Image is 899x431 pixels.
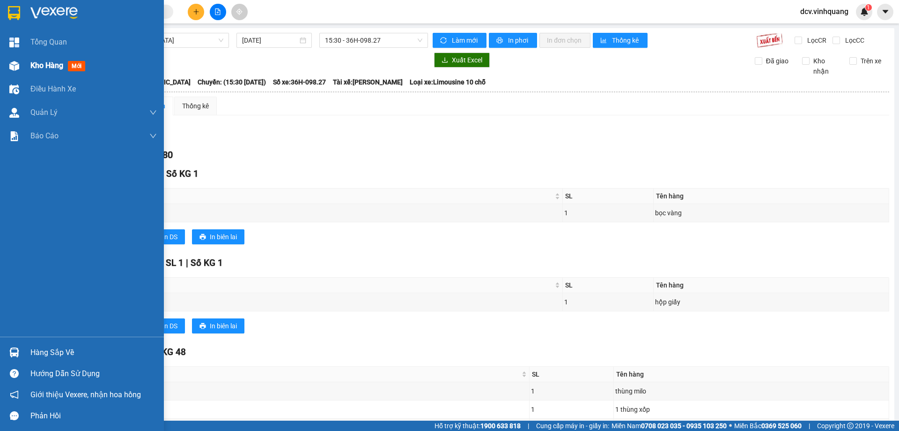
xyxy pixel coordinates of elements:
[166,168,199,179] span: Số KG 1
[841,35,866,45] span: Lọc CC
[10,411,19,420] span: message
[210,321,237,331] span: In biên lai
[615,404,887,415] div: 1 thùng xốp
[91,369,520,379] span: Mã GD
[536,421,609,431] span: Cung cấp máy in - giấy in:
[452,55,482,65] span: Xuất Excel
[9,61,19,71] img: warehouse-icon
[809,421,810,431] span: |
[531,386,612,396] div: 1
[30,389,141,401] span: Giới thiệu Vexere, nhận hoa hồng
[881,8,890,16] span: caret-down
[8,6,20,20] img: logo-vxr
[242,35,298,45] input: 13/09/2025
[612,421,727,431] span: Miền Nam
[867,4,870,11] span: 1
[68,61,85,71] span: mới
[9,131,19,141] img: solution-icon
[186,257,188,268] span: |
[615,386,887,396] div: thùng milo
[149,109,157,116] span: down
[508,35,530,45] span: In phơi
[847,423,854,429] span: copyright
[199,234,206,241] span: printer
[433,33,486,48] button: syncLàm mới
[10,390,19,399] span: notification
[30,367,157,381] div: Hướng dẫn sử dụng
[30,83,76,95] span: Điều hành xe
[214,8,221,15] span: file-add
[655,208,887,218] div: bọc vàng
[90,385,528,398] div: LHP1309250919
[191,257,223,268] span: Số KG 1
[452,35,479,45] span: Làm mới
[199,323,206,330] span: printer
[528,421,529,431] span: |
[442,57,448,64] span: download
[193,8,199,15] span: plus
[88,401,530,419] td: LHP1309250908
[614,367,889,382] th: Tên hàng
[655,297,887,307] div: hộp giấy
[188,4,204,20] button: plus
[333,77,403,87] span: Tài xế: [PERSON_NAME]
[236,8,243,15] span: aim
[145,229,185,244] button: printerIn DS
[9,348,19,357] img: warehouse-icon
[88,204,563,222] td: LHP1309250910
[654,189,889,204] th: Tên hàng
[803,35,828,45] span: Lọc CR
[860,8,869,16] img: icon-new-feature
[192,229,244,244] button: printerIn biên lai
[865,4,872,11] sup: 1
[877,4,893,20] button: caret-down
[654,278,889,293] th: Tên hàng
[10,369,19,378] span: question-circle
[612,35,640,45] span: Thống kê
[761,422,802,430] strong: 0369 525 060
[489,33,537,48] button: printerIn phơi
[30,409,157,423] div: Phản hồi
[90,206,561,219] div: LHP1309250910
[563,189,654,204] th: SL
[30,61,63,70] span: Kho hàng
[162,321,177,331] span: In DS
[231,4,248,20] button: aim
[434,53,490,68] button: downloadXuất Excel
[593,33,648,48] button: bar-chartThống kê
[30,346,157,360] div: Hàng sắp về
[166,257,184,268] span: SL 1
[810,56,842,76] span: Kho nhận
[564,208,652,218] div: 1
[564,297,652,307] div: 1
[440,37,448,45] span: sync
[857,56,885,66] span: Trên xe
[182,101,209,111] div: Thống kê
[641,422,727,430] strong: 0708 023 035 - 0935 103 250
[325,33,422,47] span: 15:30 - 36H-098.27
[762,56,792,66] span: Đã giao
[192,318,244,333] button: printerIn biên lai
[145,318,185,333] button: printerIn DS
[91,280,553,290] span: Mã GD
[531,404,612,415] div: 1
[88,293,563,311] td: LHP1309250912
[729,424,732,428] span: ⚪️
[30,106,58,118] span: Quản Lý
[90,403,528,416] div: LHP1309250908
[435,421,521,431] span: Hỗ trợ kỹ thuật:
[91,191,553,201] span: Mã GD
[410,77,486,87] span: Loại xe: Limousine 10 chỗ
[30,130,59,142] span: Báo cáo
[496,37,504,45] span: printer
[734,421,802,431] span: Miền Bắc
[9,38,19,47] img: dashboard-icon
[480,422,521,430] strong: 1900 633 818
[563,278,654,293] th: SL
[793,6,856,17] span: dcv.vinhquang
[88,382,530,401] td: LHP1309250919
[30,36,67,48] span: Tổng Quan
[9,108,19,118] img: warehouse-icon
[90,295,561,309] div: LHP1309250912
[530,367,614,382] th: SL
